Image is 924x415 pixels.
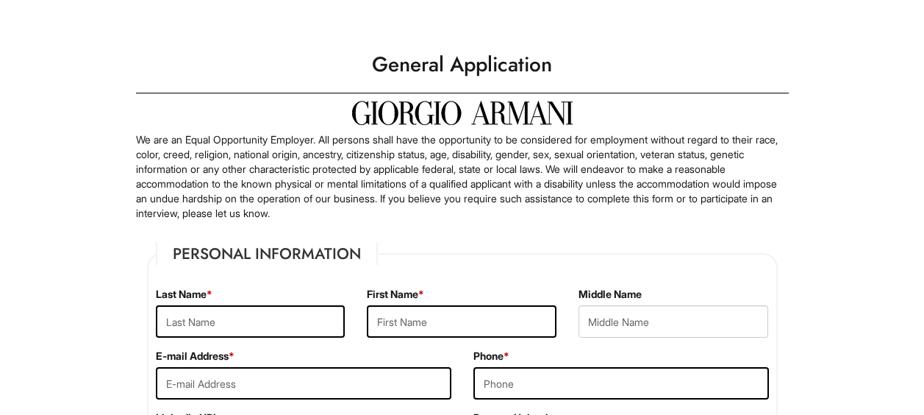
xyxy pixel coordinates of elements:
[156,305,345,338] input: Last Name
[136,132,789,221] p: We are an Equal Opportunity Employer. All persons shall have the opportunity to be considered for...
[156,287,212,302] label: Last Name
[367,287,424,302] label: First Name
[473,349,509,363] label: Phone
[352,101,573,125] img: Giorgio Armani
[156,349,234,363] label: E-mail Address
[129,44,796,85] h1: General Application
[579,305,768,338] input: Middle Name
[367,305,556,338] input: First Name
[156,367,451,400] input: E-mail Address
[156,243,378,265] legend: Personal Information
[473,367,769,400] input: Phone
[579,287,642,302] label: Middle Name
